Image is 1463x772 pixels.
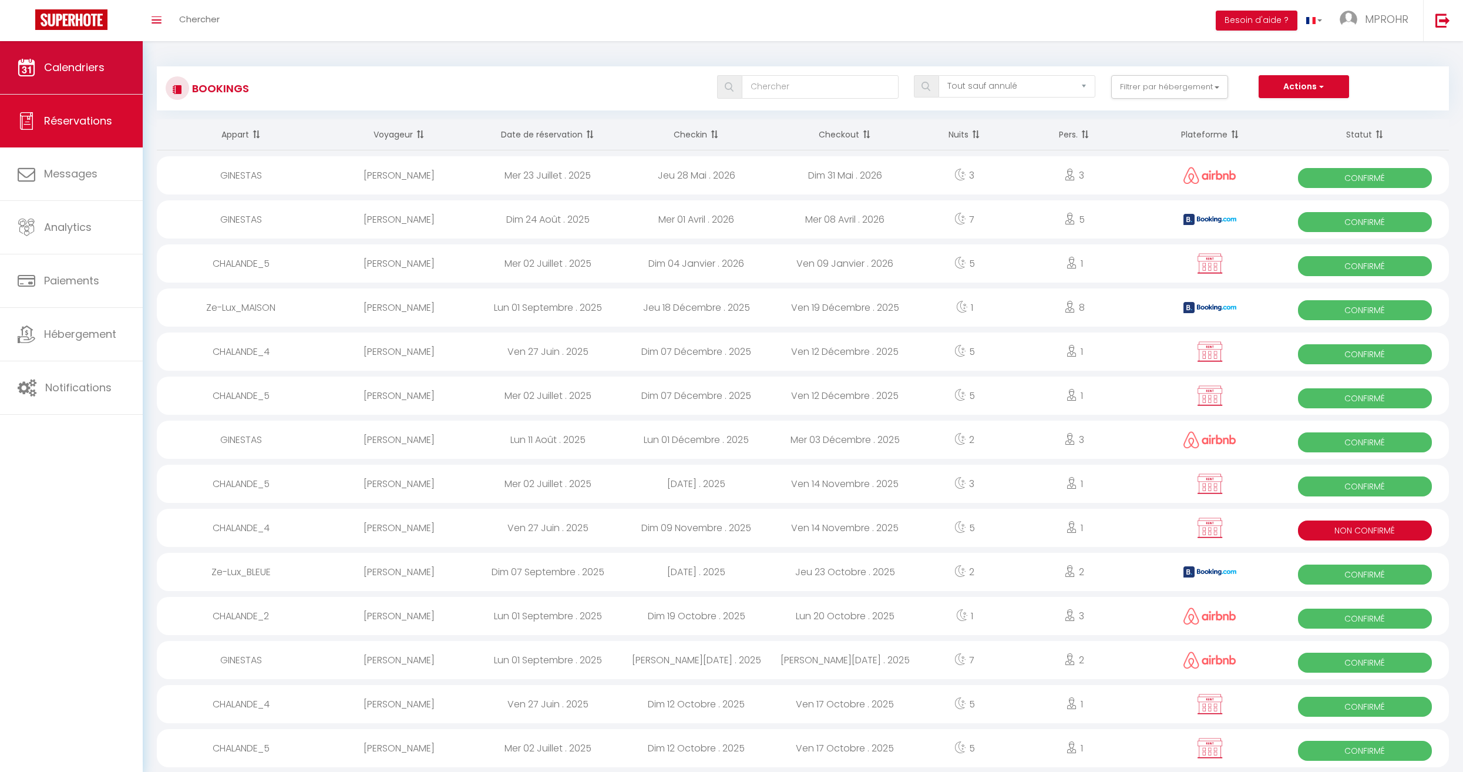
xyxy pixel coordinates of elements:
[44,220,92,234] span: Analytics
[189,75,249,102] h3: Bookings
[1216,11,1297,31] button: Besoin d'aide ?
[44,113,112,128] span: Réservations
[1281,119,1449,150] th: Sort by status
[1259,75,1349,99] button: Actions
[44,327,116,341] span: Hébergement
[1111,75,1229,99] button: Filtrer par hébergement
[44,60,105,75] span: Calendriers
[1435,13,1450,28] img: logout
[1340,11,1357,28] img: ...
[179,13,220,25] span: Chercher
[44,166,97,181] span: Messages
[44,273,99,288] span: Paiements
[1010,119,1139,150] th: Sort by people
[473,119,622,150] th: Sort by booking date
[9,5,45,40] button: Ouvrir le widget de chat LiveChat
[771,119,919,150] th: Sort by checkout
[325,119,473,150] th: Sort by guest
[1139,119,1281,150] th: Sort by channel
[157,119,325,150] th: Sort by rentals
[919,119,1010,150] th: Sort by nights
[45,380,112,395] span: Notifications
[35,9,107,30] img: Super Booking
[1365,12,1408,26] span: MPROHR
[742,75,899,99] input: Chercher
[622,119,771,150] th: Sort by checkin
